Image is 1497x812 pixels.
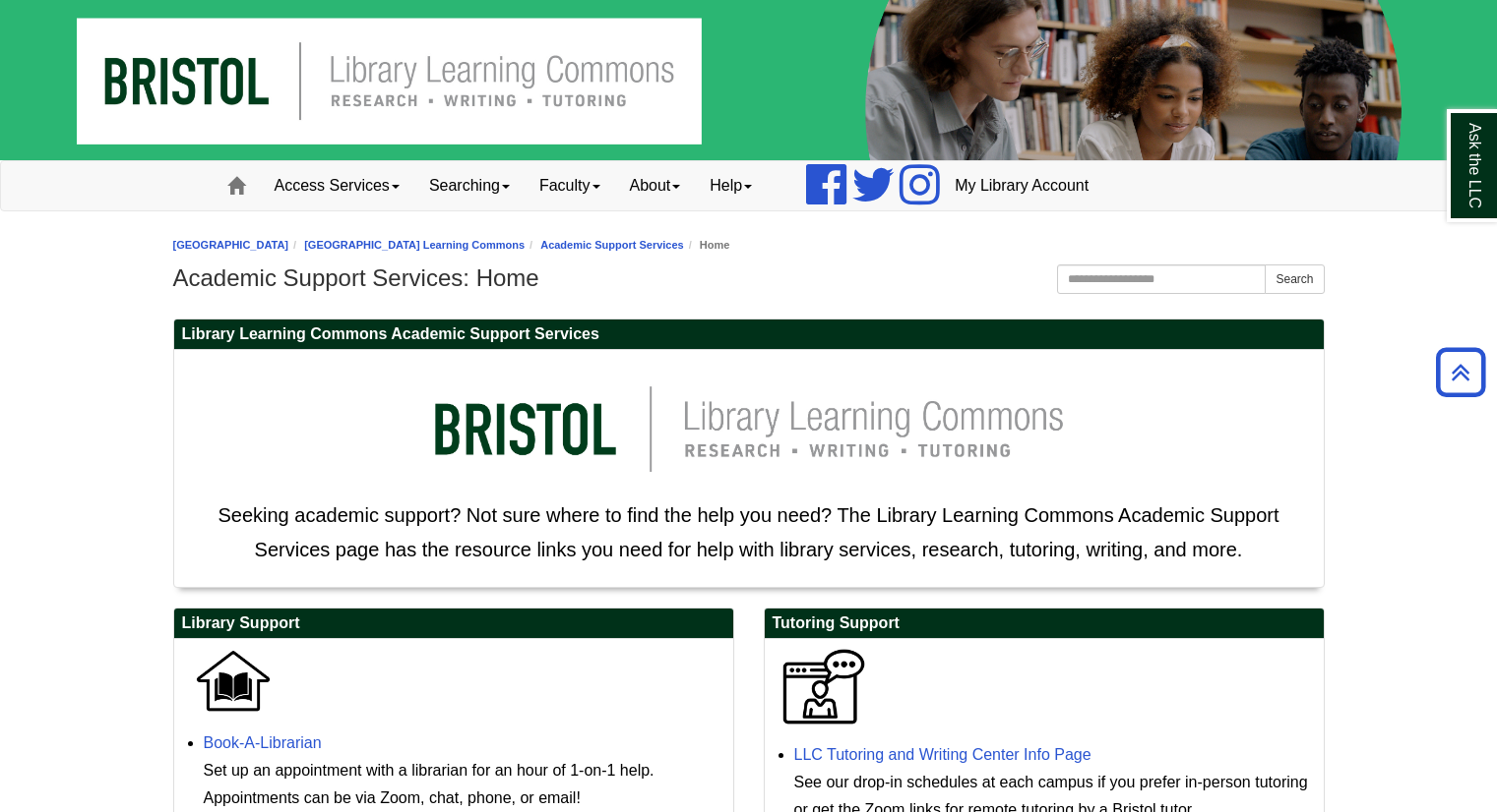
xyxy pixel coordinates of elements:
a: LLC Tutoring and Writing Center Info Page [794,746,1092,763]
img: llc logo [405,360,1093,498]
h2: Library Support [174,609,733,639]
h1: Academic Support Services: Home [173,264,1325,292]
a: [GEOGRAPHIC_DATA] Learning Commons [304,239,525,251]
a: My Library Account [940,161,1103,210]
nav: breadcrumb [173,236,1325,255]
h2: Tutoring Support [765,609,1324,639]
a: [GEOGRAPHIC_DATA] [173,239,289,251]
a: About [615,161,696,210]
li: Home [684,236,730,255]
div: Set up an appointment with a librarian for an hour of 1-on-1 help. Appointments can be via Zoom, ... [204,757,723,812]
h2: Library Learning Commons Academic Support Services [174,319,1324,350]
a: Faculty [525,161,615,210]
a: Access Services [260,161,414,210]
span: Seeking academic support? Not sure where to find the help you need? The Library Learning Commons ... [218,504,1279,560]
a: Back to Top [1429,359,1492,385]
a: Help [695,161,767,210]
a: Book-A-Librarian [204,734,322,751]
a: Searching [414,161,525,210]
a: Academic Support Services [540,239,684,251]
button: Search [1265,264,1324,294]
